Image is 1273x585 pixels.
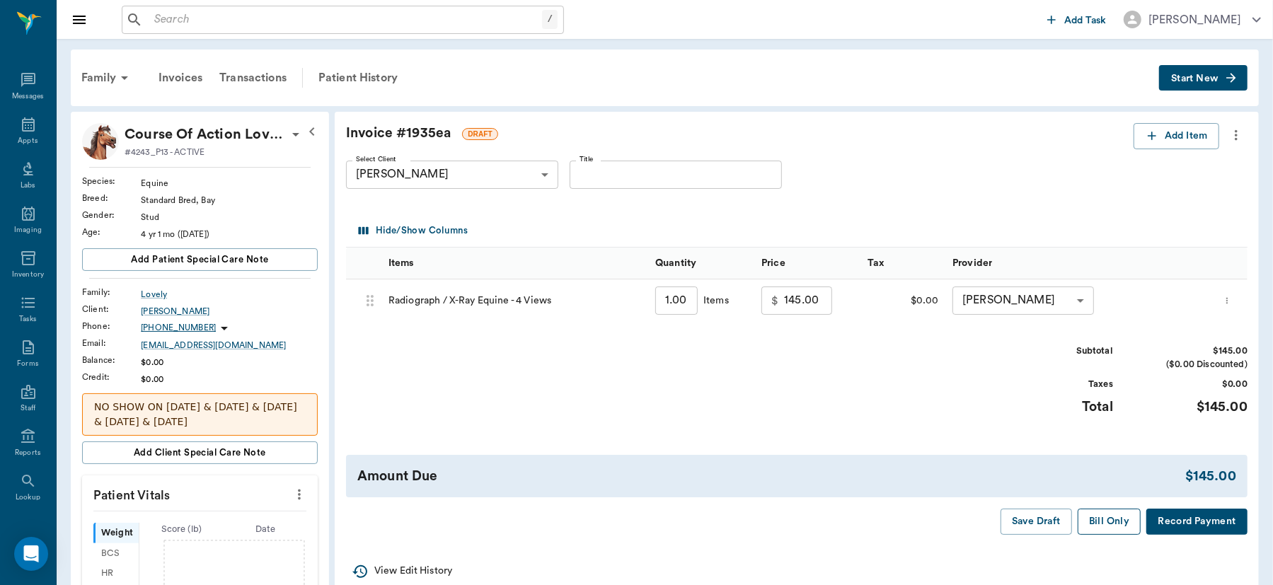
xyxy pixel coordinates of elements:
[82,320,141,332] div: Phone :
[82,371,141,383] div: Credit :
[542,10,558,29] div: /
[655,243,696,283] div: Quantity
[945,248,1212,279] div: Provider
[1001,509,1072,535] button: Save Draft
[65,6,93,34] button: Close drawer
[17,359,38,369] div: Forms
[141,373,318,386] div: $0.00
[381,248,648,279] div: Items
[94,400,306,429] p: NO SHOW ON [DATE] & [DATE] & [DATE] & [DATE] & [DATE]
[356,154,396,164] label: Select Client
[93,543,139,564] div: BCS
[310,61,406,95] a: Patient History
[952,286,1094,315] div: [PERSON_NAME]
[1141,378,1248,391] div: $0.00
[211,61,295,95] a: Transactions
[754,248,860,279] div: Price
[1042,6,1112,33] button: Add Task
[761,243,785,283] div: Price
[141,177,318,190] div: Equine
[82,286,141,299] div: Family :
[346,161,558,189] div: [PERSON_NAME]
[82,248,318,271] button: Add patient Special Care Note
[14,225,42,236] div: Imaging
[21,403,35,414] div: Staff
[1148,11,1241,28] div: [PERSON_NAME]
[21,180,35,191] div: Labs
[1141,344,1248,358] div: $145.00
[82,192,141,204] div: Breed :
[1225,123,1248,147] button: more
[82,475,318,511] p: Patient Vitals
[19,314,37,325] div: Tasks
[82,337,141,349] div: Email :
[131,252,268,267] span: Add patient Special Care Note
[141,305,318,318] a: [PERSON_NAME]
[357,466,1185,487] div: Amount Due
[784,286,832,315] input: 0.00
[1141,358,1248,371] div: ($0.00 Discounted)
[14,537,48,571] div: Open Intercom Messenger
[125,146,205,158] p: #4243_P13 - ACTIVE
[82,303,141,315] div: Client :
[1219,289,1235,313] button: more
[463,129,497,139] span: DRAFT
[82,441,318,464] button: Add client Special Care Note
[141,339,318,352] a: [EMAIL_ADDRESS][DOMAIN_NAME]
[580,154,594,164] label: Title
[860,248,945,279] div: Tax
[1007,397,1113,417] div: Total
[73,61,142,95] div: Family
[771,292,778,309] p: $
[82,123,119,160] img: Profile Image
[139,523,224,536] div: Score ( lb )
[868,243,884,283] div: Tax
[141,228,318,241] div: 4 yr 1 mo ([DATE])
[16,492,40,503] div: Lookup
[141,322,216,334] p: [PHONE_NUMBER]
[12,270,44,280] div: Inventory
[1112,6,1272,33] button: [PERSON_NAME]
[952,243,992,283] div: Provider
[82,226,141,238] div: Age :
[125,123,287,146] p: Course Of Action Lovely
[381,279,648,322] div: Radiograph / X-Ray Equine - 4 Views
[1185,466,1236,487] div: $145.00
[93,564,139,584] div: HR
[141,194,318,207] div: Standard Bred, Bay
[82,175,141,187] div: Species :
[1134,123,1219,149] button: Add Item
[346,123,1134,144] div: Invoice # 1935ea
[150,61,211,95] a: Invoices
[149,10,542,30] input: Search
[134,445,266,461] span: Add client Special Care Note
[15,448,41,458] div: Reports
[82,209,141,221] div: Gender :
[1007,378,1113,391] div: Taxes
[1159,65,1248,91] button: Start New
[288,482,311,506] button: more
[374,564,452,579] p: View Edit History
[1141,397,1248,417] div: $145.00
[1146,509,1248,535] button: Record Payment
[355,220,471,242] button: Select columns
[141,288,318,301] a: Lovely
[18,136,38,146] div: Appts
[1078,509,1141,535] button: Bill Only
[1007,344,1113,358] div: Subtotal
[648,248,754,279] div: Quantity
[141,211,318,224] div: Stud
[82,354,141,366] div: Balance :
[388,243,414,283] div: Items
[860,279,945,322] div: $0.00
[12,91,45,102] div: Messages
[93,523,139,543] div: Weight
[698,294,729,308] div: Items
